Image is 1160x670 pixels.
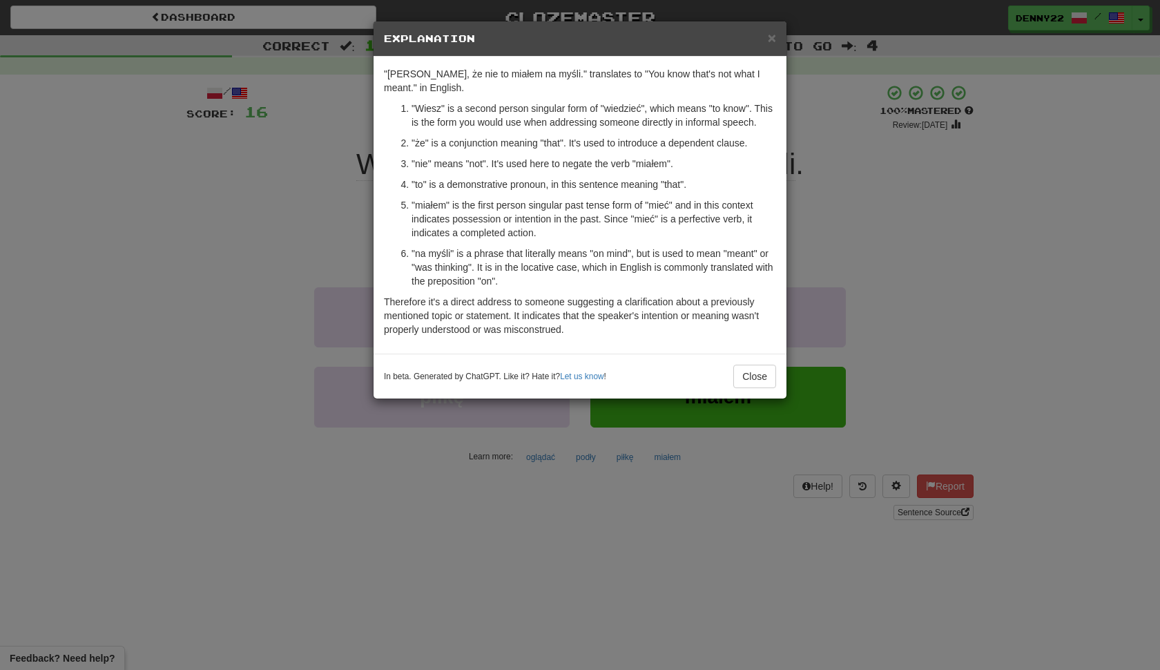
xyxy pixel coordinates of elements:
span: × [768,30,776,46]
button: Close [768,30,776,45]
p: "to" is a demonstrative pronoun, in this sentence meaning "that". [412,178,776,191]
button: Close [733,365,776,388]
p: Therefore it's a direct address to someone suggesting a clarification about a previously mentione... [384,295,776,336]
p: "na myśli" is a phrase that literally means "on mind", but is used to mean "meant" or "was thinki... [412,247,776,288]
small: In beta. Generated by ChatGPT. Like it? Hate it? ! [384,371,606,383]
a: Let us know [560,372,603,381]
h5: Explanation [384,32,776,46]
p: "miałem" is the first person singular past tense form of "mieć" and in this context indicates pos... [412,198,776,240]
p: "Wiesz" is a second person singular form of "wiedzieć", which means "to know". This is the form y... [412,102,776,129]
p: "[PERSON_NAME], że nie to miałem na myśli." translates to "You know that's not what I meant." in ... [384,67,776,95]
p: "nie" means "not". It's used here to negate the verb "miałem". [412,157,776,171]
p: "że" is a conjunction meaning "that". It's used to introduce a dependent clause. [412,136,776,150]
